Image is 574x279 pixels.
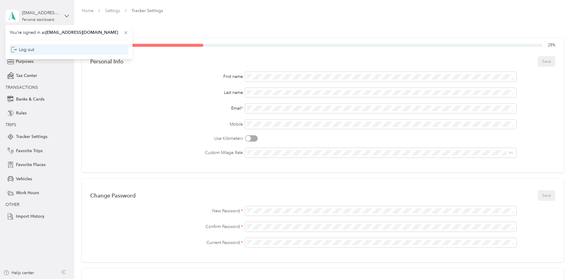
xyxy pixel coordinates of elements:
[10,29,128,36] span: You’re signed in as
[90,239,243,246] label: Current Password
[46,30,118,35] span: [EMAIL_ADDRESS][DOMAIN_NAME]
[90,89,243,96] div: Last name
[22,18,54,22] div: Personal dashboard
[16,176,32,182] span: Vehicles
[509,150,513,155] span: mi
[90,73,243,80] div: First name
[16,110,27,116] span: Rules
[90,223,243,230] label: Confirm Password
[22,10,60,16] div: [EMAIL_ADDRESS][DOMAIN_NAME]
[16,133,47,140] span: Tracker Settings
[5,85,38,90] span: TRANSACTIONS
[548,43,555,48] span: 25 %
[16,96,44,102] span: Banks & Cards
[105,8,120,13] a: Settings
[540,245,574,279] iframe: Everlance-gr Chat Button Frame
[90,121,243,127] label: Mobile
[90,208,243,214] label: New Password
[90,135,243,142] label: Use Kilometers
[132,8,163,14] span: Tracker Settings
[16,213,44,220] span: Import History
[90,149,243,156] label: Custom Milage Rate
[90,105,243,111] div: Email
[5,122,16,127] span: TRIPS
[90,192,136,199] div: Change Password
[16,58,33,65] span: Purposes
[11,46,34,53] div: Log out
[16,148,43,154] span: Favorite Trips
[16,162,46,168] span: Favorite Places
[3,270,34,276] button: Help center
[82,8,94,13] a: Home
[5,202,19,207] span: OTHER
[16,72,37,79] span: Tax Center
[16,190,39,196] span: Work Hours
[90,58,123,65] div: Personal Info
